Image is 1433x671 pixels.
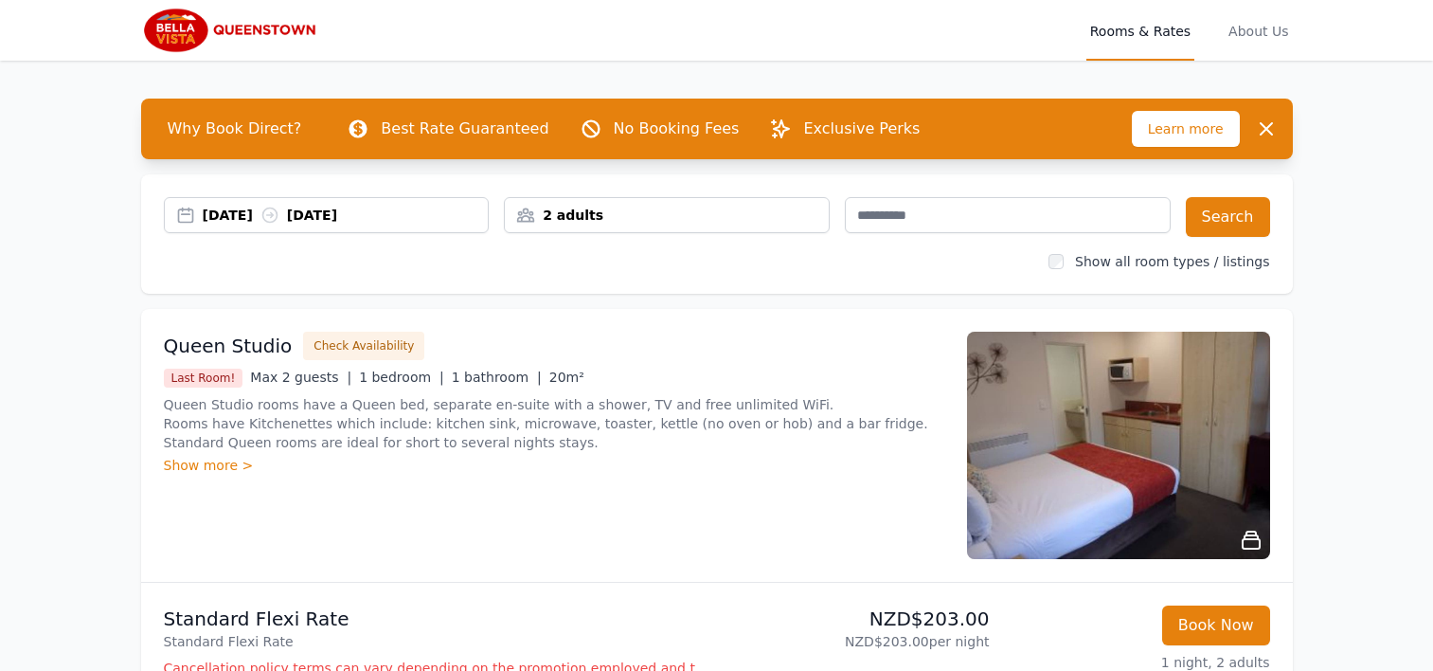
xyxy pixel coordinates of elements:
p: No Booking Fees [614,118,740,140]
button: Book Now [1162,606,1270,645]
span: Learn more [1132,111,1240,147]
span: 1 bedroom | [359,370,444,385]
button: Check Availability [303,332,424,360]
span: Why Book Direct? [152,110,317,148]
p: NZD$203.00 per night [725,632,990,651]
span: Max 2 guests | [250,370,351,385]
div: 2 adults [505,206,829,225]
img: Bella Vista Queenstown [141,8,323,53]
div: Show more > [164,456,944,475]
p: Standard Flexi Rate [164,606,709,632]
p: Exclusive Perks [803,118,920,140]
p: Best Rate Guaranteed [381,118,548,140]
h3: Queen Studio [164,333,293,359]
span: 20m² [549,370,584,385]
span: Last Room! [164,369,243,388]
button: Search [1186,197,1270,237]
p: Queen Studio rooms have a Queen bed, separate en-suite with a shower, TV and free unlimited WiFi.... [164,395,944,452]
span: 1 bathroom | [452,370,542,385]
p: Standard Flexi Rate [164,632,709,651]
div: [DATE] [DATE] [203,206,489,225]
p: NZD$203.00 [725,606,990,632]
label: Show all room types / listings [1075,254,1269,269]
